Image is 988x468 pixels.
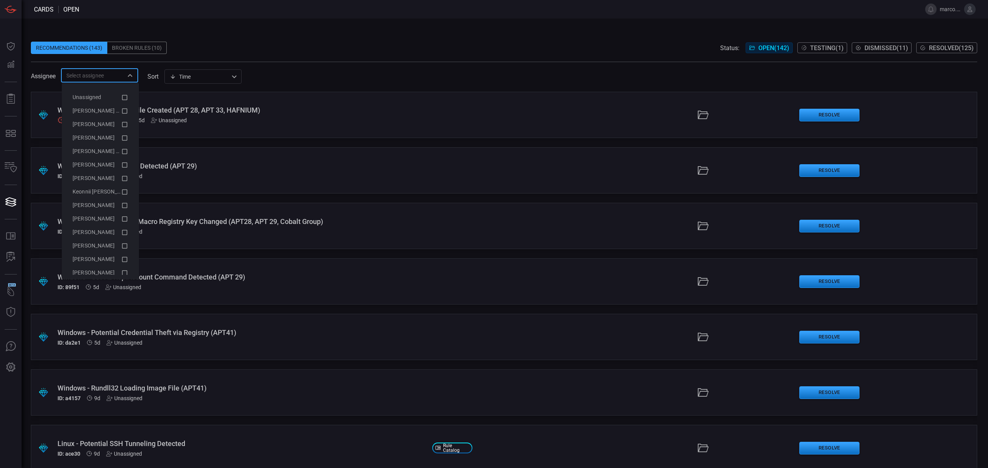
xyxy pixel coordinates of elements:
button: Inventory [2,158,20,177]
li: Marco Villarruel (Myself) [66,104,134,118]
button: Resolve [799,220,859,232]
div: Linux - Potential SSH Tunneling Detected [58,439,426,448]
li: Alejandro Castillo [66,118,134,131]
div: Unassigned [151,117,187,123]
li: Paul Nsonga [66,253,134,266]
button: Threat Intelligence [2,303,20,322]
div: Windows - Unusual Office Macro Registry Key Changed (APT28, APT 29, Cobalt Group) [58,217,426,226]
span: Dismissed ( 11 ) [864,44,908,52]
span: [PERSON_NAME] [73,121,115,127]
li: Nicholas Witte [66,239,134,253]
button: Wingman [2,282,20,301]
input: Select assignee [63,71,123,80]
li: Paul Patterson [66,266,134,279]
li: Mohammed Hasan [66,199,134,212]
span: Sep 21, 2025 7:17 AM [139,117,145,123]
div: Unassigned [107,395,142,401]
span: [PERSON_NAME] (Myself) [73,108,136,114]
button: Dashboard [2,37,20,56]
button: Reports [2,90,20,108]
div: Time [170,73,229,81]
button: Resolve [799,275,859,288]
span: [PERSON_NAME] [73,269,115,276]
h5: ID: 98673 [58,173,81,179]
li: Dashley Castellano [66,172,134,185]
li: Unassigned [66,91,134,104]
button: Dismissed(11) [852,42,912,53]
span: Resolved ( 125 ) [929,44,974,52]
div: Windows - Get-ADReplAccount Command Detected (APT 29) [58,273,426,281]
li: Bianca Reynolds [66,158,134,172]
span: Assignee [31,72,56,80]
div: Recommendations (143) [31,42,107,54]
span: Unassigned [73,94,102,100]
li: Mosaab Sadeia [66,212,134,226]
span: [PERSON_NAME] [73,202,115,208]
span: open [63,6,79,13]
span: Testing ( 1 ) [810,44,844,52]
div: Top Priority [58,116,96,124]
span: Status: [720,44,739,52]
button: Resolve [799,331,859,343]
span: Sep 21, 2025 7:15 AM [94,340,100,346]
button: Testing(1) [797,42,847,53]
span: Sep 17, 2025 2:48 AM [94,395,100,401]
div: Unassigned [105,284,141,290]
button: Rule Catalog [2,227,20,246]
button: Resolve [799,386,859,399]
span: [PERSON_NAME] [73,175,115,181]
span: [PERSON_NAME] [73,215,115,222]
h5: ID: ace30 [58,451,80,457]
span: [PERSON_NAME] ([PERSON_NAME]) [PERSON_NAME] Jr. [73,148,213,154]
button: Preferences [2,358,20,377]
span: Keonnii [PERSON_NAME] [73,189,134,195]
h5: ID: 89f51 [58,284,80,290]
span: marco.[PERSON_NAME] [940,6,961,12]
span: Cards [34,6,54,13]
li: Alfred (Preston) Venable Jr. [66,145,134,158]
span: [PERSON_NAME] [73,256,115,262]
button: ALERT ANALYSIS [2,248,20,266]
button: MITRE - Detection Posture [2,124,20,143]
div: Windows - Auditpol Usage Detected (APT 29) [58,162,426,170]
span: [PERSON_NAME] [73,135,115,141]
button: Open(142) [746,42,793,53]
h5: ID: da2e1 [58,340,81,346]
li: Nabeel Sohail [66,226,134,239]
div: Windows - Potential Credential Theft via Registry (APT41) [58,328,426,337]
span: [PERSON_NAME] [73,162,115,168]
span: Rule Catalog [443,443,469,453]
li: Alex Diaz [66,131,134,145]
div: Unassigned [106,451,142,457]
button: Ask Us A Question [2,337,20,356]
span: Sep 21, 2025 7:16 AM [93,284,99,290]
li: Keonnii Ashman [66,185,134,199]
div: Broken Rules (10) [107,42,167,54]
button: Resolve [799,109,859,121]
button: Cards [2,193,20,211]
div: Windows - Rundll32 Loading Image File (APT41) [58,384,426,392]
h5: ID: 8d52e [58,229,81,235]
span: [PERSON_NAME] [73,229,115,235]
button: Resolved(125) [916,42,977,53]
label: sort [147,73,159,80]
button: Resolve [799,442,859,455]
div: Windows - LSASS Dump File Created (APT 28, APT 33, HAFNIUM) [58,106,426,114]
button: Resolve [799,164,859,177]
span: Sep 17, 2025 2:45 AM [94,451,100,457]
div: Unassigned [107,340,142,346]
span: [PERSON_NAME] [73,242,115,249]
h5: ID: a4157 [58,395,81,401]
button: Close [125,70,135,81]
span: Open ( 142 ) [758,44,789,52]
button: Detections [2,56,20,74]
